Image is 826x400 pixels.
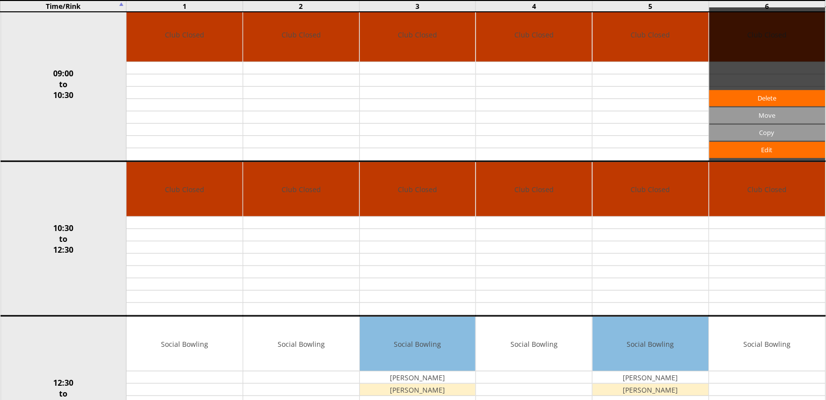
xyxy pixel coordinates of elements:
[243,7,359,62] td: Club Closed
[593,384,709,396] td: [PERSON_NAME]
[593,371,709,384] td: [PERSON_NAME]
[243,0,359,12] td: 2
[476,317,592,371] td: Social Bowling
[0,162,127,316] td: 10:30 to 12:30
[476,0,593,12] td: 4
[243,162,359,217] td: Club Closed
[243,317,359,371] td: Social Bowling
[360,371,476,384] td: [PERSON_NAME]
[709,142,826,158] a: Edit
[127,7,243,62] td: Club Closed
[709,317,826,371] td: Social Bowling
[593,317,709,371] td: Social Bowling
[359,0,476,12] td: 3
[0,0,127,12] td: Time/Rink
[709,107,826,124] input: Move
[127,317,243,371] td: Social Bowling
[476,162,592,217] td: Club Closed
[592,0,709,12] td: 5
[360,162,476,217] td: Club Closed
[127,0,243,12] td: 1
[127,162,243,217] td: Club Closed
[709,162,826,217] td: Club Closed
[709,125,826,141] input: Copy
[709,0,826,12] td: 6
[0,7,127,162] td: 09:00 to 10:30
[360,317,476,371] td: Social Bowling
[593,7,709,62] td: Club Closed
[476,7,592,62] td: Club Closed
[360,384,476,396] td: [PERSON_NAME]
[709,90,826,106] a: Delete
[360,7,476,62] td: Club Closed
[593,162,709,217] td: Club Closed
